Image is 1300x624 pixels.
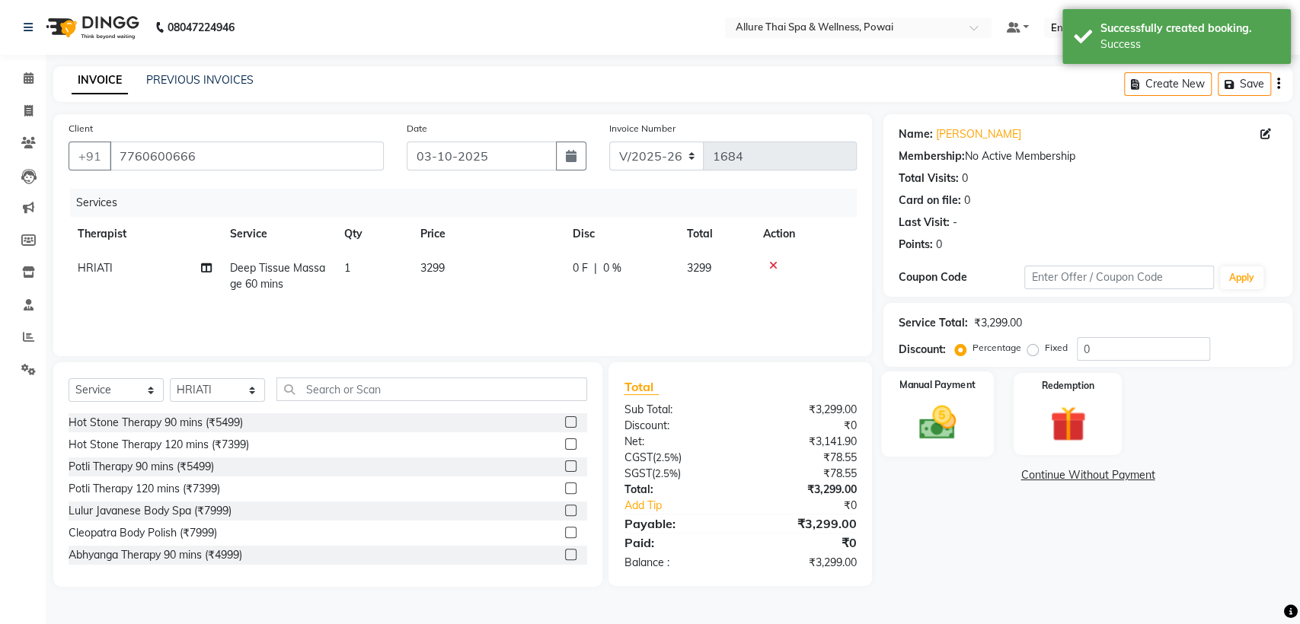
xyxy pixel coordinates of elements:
div: Card on file: [899,193,961,209]
th: Disc [564,217,678,251]
div: Successfully created booking. [1100,21,1279,37]
div: 0 [936,237,942,253]
div: ₹0 [740,533,868,552]
button: +91 [69,142,111,170]
div: Total: [612,482,740,498]
label: Date [407,122,427,135]
div: Hot Stone Therapy 120 mins (₹7399) [69,437,249,453]
div: Coupon Code [899,269,1025,285]
th: Service [221,217,335,251]
label: Redemption [1042,379,1094,393]
a: [PERSON_NAME] [936,126,1021,142]
th: Therapist [69,217,221,251]
b: 08047224946 [168,6,235,49]
div: ₹0 [762,498,868,514]
img: _gift.svg [1039,402,1097,446]
div: Discount: [612,418,740,434]
span: 2.5% [655,451,678,463]
a: INVOICE [72,67,128,94]
label: Percentage [973,341,1021,355]
input: Search or Scan [276,377,587,401]
a: PREVIOUS INVOICES [146,73,254,87]
div: Balance : [612,555,740,571]
div: Abhyanga Therapy 90 mins (₹4999) [69,547,242,563]
div: Points: [899,237,933,253]
div: Potli Therapy 120 mins (₹7399) [69,481,220,497]
th: Price [411,217,564,251]
button: Save [1218,72,1271,96]
div: ₹3,299.00 [740,555,868,571]
label: Client [69,122,93,135]
div: ₹3,299.00 [974,315,1022,331]
img: logo [39,6,143,49]
label: Fixed [1045,341,1068,355]
div: ₹3,299.00 [740,514,868,533]
a: Continue Without Payment [886,467,1289,483]
div: Net: [612,434,740,450]
span: 3299 [420,261,445,275]
button: Create New [1124,72,1212,96]
a: Add Tip [612,498,762,514]
div: Hot Stone Therapy 90 mins (₹5499) [69,415,243,431]
div: Potli Therapy 90 mins (₹5499) [69,459,214,475]
th: Action [754,217,857,251]
div: No Active Membership [899,148,1277,164]
span: 3299 [687,261,711,275]
img: _cash.svg [907,401,967,444]
label: Invoice Number [609,122,676,135]
span: SGST [624,466,651,480]
span: 2.5% [654,467,677,479]
th: Qty [335,217,411,251]
div: Name: [899,126,933,142]
input: Enter Offer / Coupon Code [1024,266,1214,289]
div: ₹0 [740,418,868,434]
div: ₹78.55 [740,450,868,466]
div: Membership: [899,148,965,164]
div: Cleopatra Body Polish (₹7999) [69,525,217,541]
div: Services [70,189,868,217]
th: Total [678,217,754,251]
div: Success [1100,37,1279,53]
div: Sub Total: [612,402,740,418]
div: ₹78.55 [740,466,868,482]
div: 0 [962,170,968,186]
span: CGST [624,450,652,464]
div: Service Total: [899,315,968,331]
div: Last Visit: [899,215,950,231]
input: Search by Name/Mobile/Email/Code [110,142,384,170]
div: Payable: [612,514,740,533]
span: 1 [344,261,350,275]
span: 0 F [573,260,588,276]
div: ₹3,299.00 [740,482,868,498]
span: HRIATI [78,261,113,275]
div: Discount: [899,342,946,358]
div: - [953,215,957,231]
button: Apply [1220,266,1263,289]
span: Total [624,379,659,395]
label: Manual Payment [899,377,976,392]
div: ( ) [612,450,740,466]
span: 0 % [603,260,621,276]
div: Lulur Javanese Body Spa (₹7999) [69,503,232,519]
div: ₹3,141.90 [740,434,868,450]
div: 0 [964,193,970,209]
div: ₹3,299.00 [740,402,868,418]
div: ( ) [612,466,740,482]
div: Paid: [612,533,740,552]
span: Deep Tissue Massage 60 mins [230,261,325,291]
span: | [594,260,597,276]
div: Total Visits: [899,170,959,186]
